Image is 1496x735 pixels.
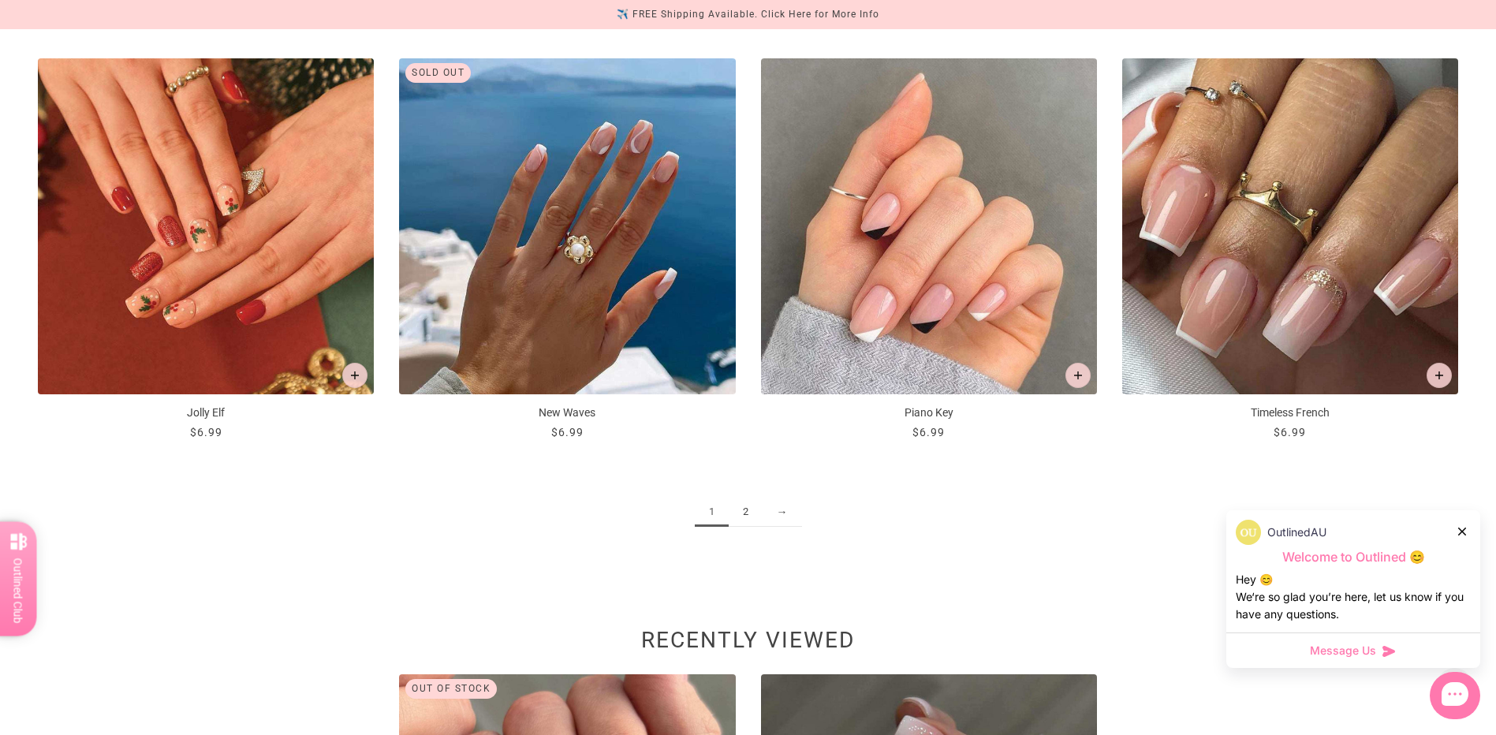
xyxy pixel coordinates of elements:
span: $6.99 [190,426,222,438]
a: Timeless French [1122,58,1458,441]
img: data:image/png;base64,iVBORw0KGgoAAAANSUhEUgAAACQAAAAkCAYAAADhAJiYAAACJklEQVR4AexUO28TQRice/mFQxI... [1236,520,1261,545]
span: 1 [695,498,729,527]
a: New Waves [399,58,735,441]
div: Sold out [405,63,471,83]
div: ✈️ FREE Shipping Available. Click Here for More Info [617,6,879,23]
button: Add to cart [1065,363,1091,388]
span: $6.99 [551,426,584,438]
a: Jolly Elf [38,58,374,441]
p: Welcome to Outlined 😊 [1236,549,1471,565]
div: Hey 😊 We‘re so glad you’re here, let us know if you have any questions. [1236,571,1471,623]
span: $6.99 [1274,426,1306,438]
span: $6.99 [912,426,945,438]
a: → [763,498,802,527]
button: Add to cart [342,363,367,388]
p: Jolly Elf [38,405,374,421]
a: Piano Key [761,58,1097,441]
p: New Waves [399,405,735,421]
h2: Recently viewed [38,636,1458,653]
p: Timeless French [1122,405,1458,421]
a: 2 [729,498,763,527]
p: Piano Key [761,405,1097,421]
div: Out of stock [405,679,497,699]
span: Message Us [1310,643,1376,659]
button: Add to cart [1427,363,1452,388]
p: OutlinedAU [1267,524,1326,541]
